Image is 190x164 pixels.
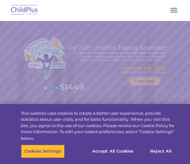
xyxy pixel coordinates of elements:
button: Cookies Settings [21,144,65,158]
span: Last name [78,42,98,47]
button: Accept All Cookies [89,144,137,158]
button: Reject All [141,144,181,158]
a: Learn More [129,77,160,85]
span: Phone number [78,68,105,73]
img: ChildPlus by Procare Solutions [10,3,39,18]
div: This website uses cookies to create a better user experience, provide statistics about user visit... [21,110,175,141]
button: Close [173,107,187,121]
